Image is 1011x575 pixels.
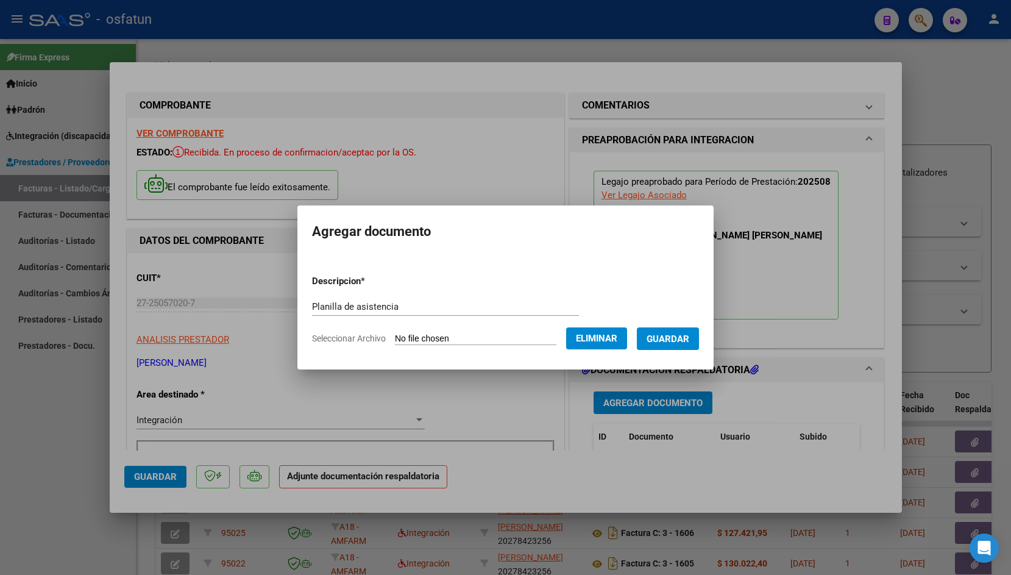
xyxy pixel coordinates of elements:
button: Eliminar [566,327,627,349]
button: Guardar [637,327,699,350]
span: Eliminar [576,333,617,344]
span: Seleccionar Archivo [312,334,386,343]
p: Descripcion [312,274,428,288]
h2: Agregar documento [312,220,699,243]
span: Guardar [647,334,689,345]
div: Open Intercom Messenger [970,534,999,563]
